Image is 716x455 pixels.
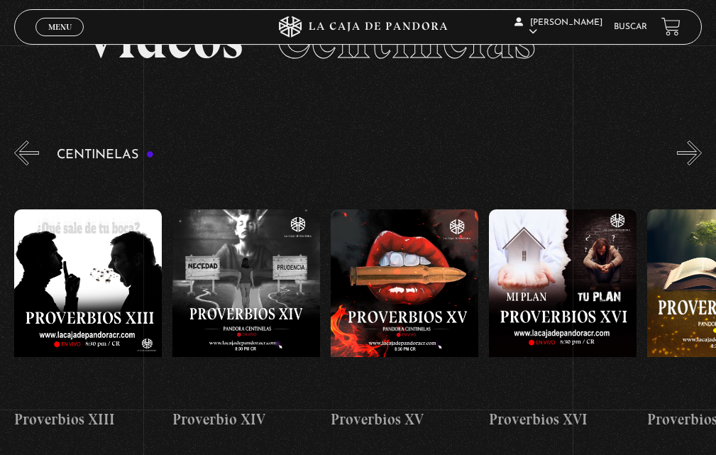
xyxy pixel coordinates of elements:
[43,35,77,45] span: Cerrar
[172,408,320,431] h4: Proverbio XIV
[83,10,633,67] h2: Videos
[14,141,39,165] button: Previous
[14,408,162,431] h4: Proverbios XIII
[489,408,637,431] h4: Proverbios XVI
[661,17,681,36] a: View your shopping cart
[57,148,154,162] h3: Centinelas
[514,18,602,36] span: [PERSON_NAME]
[277,4,536,72] span: Centinelas
[677,141,702,165] button: Next
[331,408,478,431] h4: Proverbios XV
[614,23,647,31] a: Buscar
[48,23,72,31] span: Menu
